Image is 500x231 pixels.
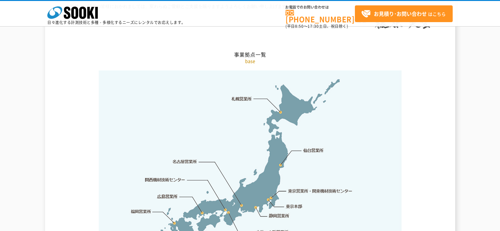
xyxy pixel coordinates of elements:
a: 福岡営業所 [131,208,151,215]
a: 札幌営業所 [232,95,252,102]
a: 広島営業所 [157,193,178,199]
a: 仙台営業所 [303,147,324,154]
p: base [66,58,435,64]
p: 日々進化する計測技術と多種・多様化するニーズにレンタルでお応えします。 [47,21,185,24]
span: (平日 ～ 土日、祝日除く) [285,23,348,29]
span: 8:50 [295,23,304,29]
span: はこちら [361,9,446,19]
a: お見積り･お問い合わせはこちら [355,5,453,22]
a: 静岡営業所 [269,213,289,219]
a: 東京本部 [286,204,303,210]
a: 関西機材技術センター [145,177,185,183]
span: お電話でのお問い合わせは [285,5,355,9]
a: [PHONE_NUMBER] [285,10,355,23]
span: 17:30 [308,23,319,29]
strong: お見積り･お問い合わせ [374,10,427,17]
a: 名古屋営業所 [173,159,197,165]
a: 東京営業所・関東機材技術センター [288,188,353,194]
